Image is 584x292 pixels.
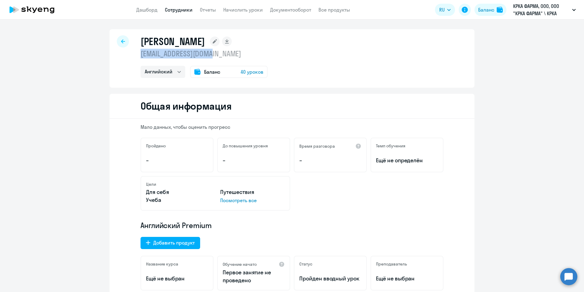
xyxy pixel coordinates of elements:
[146,261,178,267] h5: Название курса
[478,6,494,13] div: Баланс
[141,124,443,130] p: Мало данных, чтобы оценить прогресс
[299,143,335,149] h5: Время разговора
[200,7,216,13] a: Отчеты
[299,157,361,164] p: –
[497,7,503,13] img: balance
[223,143,268,149] h5: До повышения уровня
[299,275,361,283] p: Пройден вводный урок
[141,100,231,112] h2: Общая информация
[165,7,193,13] a: Сотрудники
[223,157,285,164] p: –
[204,68,220,76] span: Баланс
[439,6,445,13] span: RU
[141,49,268,58] p: [EMAIL_ADDRESS][DOMAIN_NAME]
[376,157,438,164] span: Ещё не определён
[141,220,212,230] span: Английский Premium
[146,181,156,187] h5: Цели
[220,188,285,196] p: Путешествия
[141,35,205,47] h1: [PERSON_NAME]
[146,143,166,149] h5: Пройдено
[223,262,257,267] h5: Обучение начато
[146,196,210,204] p: Учеба
[270,7,311,13] a: Документооборот
[474,4,506,16] button: Балансbalance
[146,188,210,196] p: Для себя
[153,239,195,246] div: Добавить продукт
[141,237,200,249] button: Добавить продукт
[146,157,208,164] p: –
[513,2,570,17] p: КРКА ФАРМА, ООО, ООО "КРКА ФАРМА" \ КРКА ФАРМА
[510,2,579,17] button: КРКА ФАРМА, ООО, ООО "КРКА ФАРМА" \ КРКА ФАРМА
[146,275,208,283] p: Ещё не выбран
[220,197,285,204] p: Посмотреть все
[435,4,455,16] button: RU
[376,275,438,283] p: Ещё не выбран
[223,7,263,13] a: Начислить уроки
[223,269,285,284] p: Первое занятие не проведено
[318,7,350,13] a: Все продукты
[136,7,158,13] a: Дашборд
[241,68,263,76] span: 40 уроков
[299,261,312,267] h5: Статус
[376,261,407,267] h5: Преподаватель
[376,143,405,149] h5: Темп обучения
